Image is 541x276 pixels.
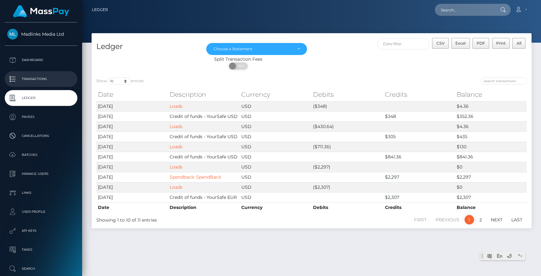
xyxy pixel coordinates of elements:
[5,109,77,125] a: Payees
[465,215,474,224] a: 1
[7,169,75,179] p: Manage Users
[168,152,240,162] td: Credit of funds - YourSafe USD
[7,93,75,103] p: Ledger
[311,88,383,101] th: Debits
[168,111,240,121] td: Credit of funds - YourSafe USD
[96,77,144,85] label: Show entries
[7,207,75,217] p: User Profile
[168,132,240,142] td: Credit of funds - YourSafe USD
[240,172,311,182] td: USD
[96,172,168,182] td: [DATE]
[170,164,183,170] a: Loads
[240,121,311,132] td: USD
[455,142,527,152] td: $130
[455,192,527,202] td: $2,307
[7,112,75,122] p: Payees
[455,101,527,111] td: $4.36
[436,41,445,46] span: CSV
[96,88,168,101] th: Date
[481,77,527,85] input: Search transactions
[5,204,77,220] a: User Profile
[492,38,510,49] button: Print
[170,124,183,129] a: Loads
[455,111,527,121] td: $352.36
[92,3,108,16] a: Ledger
[311,202,383,212] th: Debits
[455,88,527,101] th: Balance
[496,41,506,46] span: Print
[96,101,168,111] td: [DATE]
[472,38,490,49] button: PDF
[232,63,248,70] span: OFF
[5,147,77,163] a: Batches
[435,4,494,16] input: Search...
[432,38,449,49] button: CSV
[5,242,77,258] a: Taxes
[170,103,183,109] a: Loads
[96,192,168,202] td: [DATE]
[487,215,506,224] a: Next
[170,174,221,180] a: Spendback: SpendBack
[311,101,383,111] td: ($348)
[455,41,466,46] span: Excel
[451,38,470,49] button: Excel
[96,182,168,192] td: [DATE]
[311,142,383,152] td: ($711.36)
[213,46,292,52] div: Choose a Statement
[168,202,240,212] th: Description
[383,132,455,142] td: $305
[377,38,430,50] input: Date filter
[96,162,168,172] td: [DATE]
[5,31,77,37] span: Madlinks Media Ltd
[7,29,18,40] img: Madlinks Media Ltd
[240,202,311,212] th: Currency
[92,56,385,63] div: Split Transaction Fees
[383,111,455,121] td: $348
[455,202,527,212] th: Balance
[455,162,527,172] td: $0
[168,88,240,101] th: Description
[383,172,455,182] td: $2,297
[96,111,168,121] td: [DATE]
[240,162,311,172] td: USD
[5,185,77,201] a: Links
[5,223,77,239] a: API Keys
[168,192,240,202] td: Credit of funds - YourSafe EUR
[240,132,311,142] td: USD
[96,202,168,212] th: Date
[383,152,455,162] td: $841.36
[455,182,527,192] td: $0
[311,182,383,192] td: ($2,307)
[311,121,383,132] td: ($430.64)
[7,131,75,141] p: Cancellations
[240,111,311,121] td: USD
[7,74,75,84] p: Transactions
[517,41,521,46] span: All
[455,152,527,162] td: $841.36
[96,121,168,132] td: [DATE]
[311,162,383,172] td: ($2,297)
[7,55,75,65] p: Dashboard
[96,142,168,152] td: [DATE]
[107,77,131,85] select: Showentries
[5,90,77,106] a: Ledger
[170,184,183,190] a: Loads
[383,192,455,202] td: $2,307
[512,38,526,49] button: All
[455,121,527,132] td: $4.36
[455,172,527,182] td: $2,297
[383,88,455,101] th: Credits
[170,144,183,150] a: Loads
[5,128,77,144] a: Cancellations
[7,188,75,198] p: Links
[240,192,311,202] td: USD
[7,150,75,160] p: Batches
[13,5,69,17] img: MassPay Logo
[5,166,77,182] a: Manage Users
[240,182,311,192] td: USD
[455,132,527,142] td: $435
[96,214,270,224] div: Showing 1 to 10 of 11 entries
[477,41,485,46] span: PDF
[96,132,168,142] td: [DATE]
[240,88,311,101] th: Currency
